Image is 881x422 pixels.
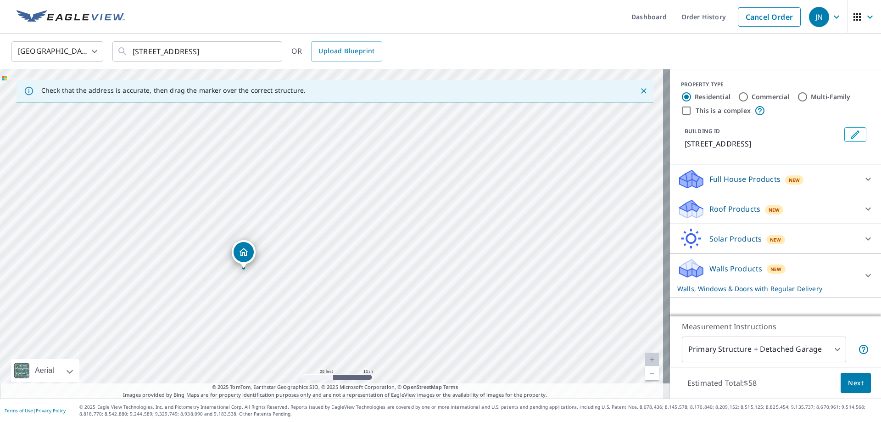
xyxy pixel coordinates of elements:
p: © 2025 Eagle View Technologies, Inc. and Pictometry International Corp. All Rights Reserved. Repo... [79,404,876,417]
div: Aerial [32,359,57,382]
p: Solar Products [709,233,762,244]
p: [STREET_ADDRESS] [685,138,841,149]
p: Walls, Windows & Doors with Regular Delivery [677,284,857,293]
p: Measurement Instructions [682,321,869,332]
div: PROPERTY TYPE [681,80,870,89]
div: OR [291,41,382,62]
label: Multi-Family [811,92,851,101]
div: Primary Structure + Detached Garage [682,337,846,362]
a: Cancel Order [738,7,801,27]
p: Roof Products [709,203,760,214]
img: EV Logo [17,10,125,24]
div: JN [809,7,829,27]
p: | [5,408,66,413]
input: Search by address or latitude-longitude [133,39,263,64]
button: Edit building 1 [844,127,866,142]
button: Next [841,373,871,394]
p: Full House Products [709,174,781,185]
p: Estimated Total: $58 [680,373,764,393]
span: Upload Blueprint [318,45,374,57]
span: Your report will include the primary structure and a detached garage if one exists. [858,344,869,355]
div: Dropped pin, building 1, Residential property, 13952 Middle Creek Pl Centreville, VA 20121 [232,240,256,269]
div: Roof ProductsNew [677,198,874,220]
button: Close [638,85,650,97]
a: Upload Blueprint [311,41,382,62]
div: Solar ProductsNew [677,228,874,250]
label: This is a complex [696,106,751,115]
span: New [770,265,782,273]
span: New [770,236,781,243]
span: New [769,206,780,214]
p: BUILDING ID [685,127,720,135]
p: Check that the address is accurate, then drag the marker over the correct structure. [41,86,306,95]
div: Walls ProductsNewWalls, Windows & Doors with Regular Delivery [677,258,874,293]
a: Current Level 20, Zoom Out [645,366,659,380]
p: Walls Products [709,263,762,274]
a: Current Level 20, Zoom In Disabled [645,353,659,366]
span: © 2025 TomTom, Earthstar Geographics SIO, © 2025 Microsoft Corporation, © [212,383,458,391]
span: Next [848,377,864,389]
label: Residential [695,92,730,101]
span: New [789,176,800,184]
label: Commercial [752,92,790,101]
div: Full House ProductsNew [677,168,874,190]
a: Privacy Policy [36,407,66,414]
div: Aerial [11,359,79,382]
a: Terms [443,383,458,390]
div: [GEOGRAPHIC_DATA] [11,39,103,64]
a: Terms of Use [5,407,33,414]
a: OpenStreetMap [403,383,441,390]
